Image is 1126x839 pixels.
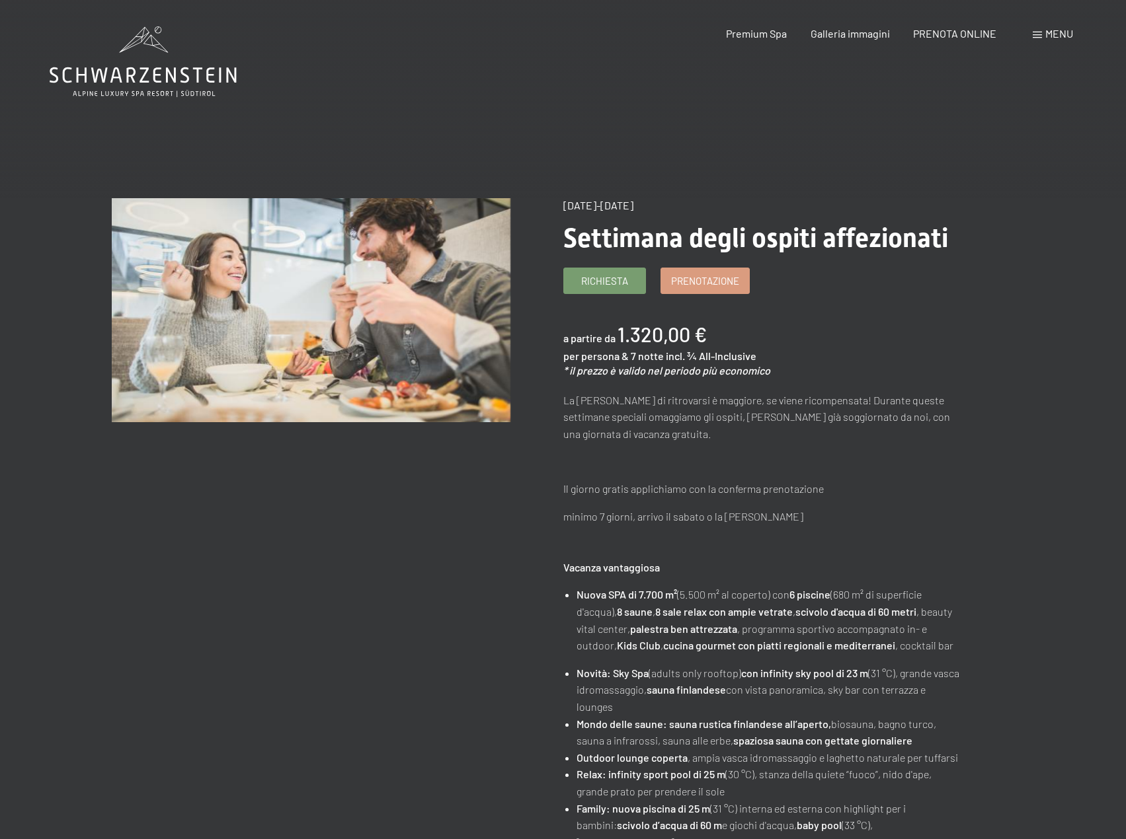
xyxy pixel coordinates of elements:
[617,639,661,651] strong: Kids Club
[797,819,842,831] strong: baby pool
[651,751,688,764] strong: coperta
[671,274,739,288] span: Prenotazione
[789,588,830,601] strong: 6 piscine
[577,588,677,601] strong: Nuova SPA di 7.700 m²
[913,27,996,40] a: PRENOTA ONLINE
[661,268,749,293] a: Prenotazione
[577,749,961,766] li: , ampia vasca idromassaggio e laghetto naturale per tuffarsi
[577,802,710,815] strong: Family: nuova piscina di 25 m
[563,364,770,377] em: * il prezzo è valido nel periodo più economico
[563,199,633,211] span: [DATE]-[DATE]
[577,586,961,653] li: (5.500 m² al coperto) con (680 m² di superficie d'acqua), , , , beauty vital center, , programma ...
[666,349,756,362] span: incl. ¾ All-Inclusive
[563,223,948,254] span: Settimana degli ospiti affezionati
[795,605,916,618] strong: scivolo d'acqua di 60 metri
[1045,27,1073,40] span: Menu
[733,734,912,747] strong: spaziosa sauna con gettate giornaliere
[577,768,725,780] strong: Relax: infinity sport pool di 25 m
[811,27,890,40] a: Galleria immagini
[577,665,961,715] li: (adults only rooftop) (31 °C), grande vasca idromassaggio, con vista panoramica, sky bar con terr...
[577,667,649,679] strong: Novità: Sky Spa
[563,332,616,344] span: a partire da
[577,717,831,730] strong: Mondo delle saune: sauna rustica finlandese all’aperto,
[655,605,793,618] strong: 8 sale relax con ampie vetrate
[617,819,722,831] strong: scivolo d’acqua di 60 m
[726,27,787,40] a: Premium Spa
[663,639,895,651] strong: cucina gourmet con piatti regionali e mediterranei
[577,751,649,764] strong: Outdoor lounge
[741,667,868,679] strong: con infinity sky pool di 23 m
[563,480,962,497] p: Il giorno gratis applichiamo con la conferma prenotazione
[630,622,737,635] strong: palestra ben attrezzata
[563,349,629,362] span: per persona &
[563,508,962,525] p: minimo 7 giorni, arrivo il sabato o la [PERSON_NAME]
[617,605,653,618] strong: 8 saune
[577,715,961,749] li: biosauna, bagno turco, sauna a infrarossi, sauna alle erbe,
[647,683,726,696] strong: sauna finlandese
[563,392,962,443] p: La [PERSON_NAME] di ritrovarsi è maggiore, se viene ricompensata! Durante queste settimane specia...
[563,561,660,573] strong: Vacanza vantaggiosa
[112,198,510,422] img: Settimana degli ospiti affezionati
[564,268,645,293] a: Richiesta
[618,322,707,346] b: 1.320,00 €
[631,349,664,362] span: 7 notte
[577,766,961,799] li: (30 °C), stanza della quiete “fuoco”, nido d'ape, grande prato per prendere il sole
[581,274,628,288] span: Richiesta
